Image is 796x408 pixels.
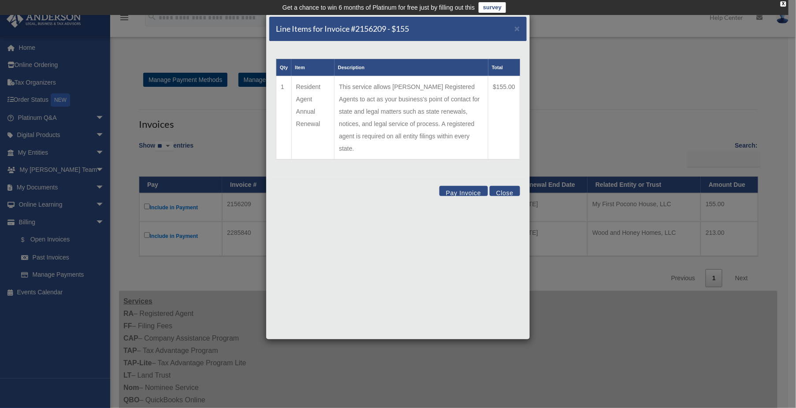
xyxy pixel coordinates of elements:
th: Item [291,59,334,76]
th: Description [335,59,488,76]
td: 1 [276,76,292,160]
td: This service allows [PERSON_NAME] Registered Agents to act as your business's point of contact fo... [335,76,488,160]
th: Qty [276,59,292,76]
td: $155.00 [488,76,520,160]
a: survey [479,2,506,13]
div: Get a chance to win 6 months of Platinum for free just by filling out this [283,2,475,13]
td: Resident Agent Annual Renewal [291,76,334,160]
span: × [514,23,520,33]
button: Close [514,24,520,33]
button: Pay Invoice [439,186,488,196]
div: close [781,1,786,7]
th: Total [488,59,520,76]
button: Close [490,186,520,196]
h5: Line Items for Invoice #2156209 - $155 [276,23,409,34]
